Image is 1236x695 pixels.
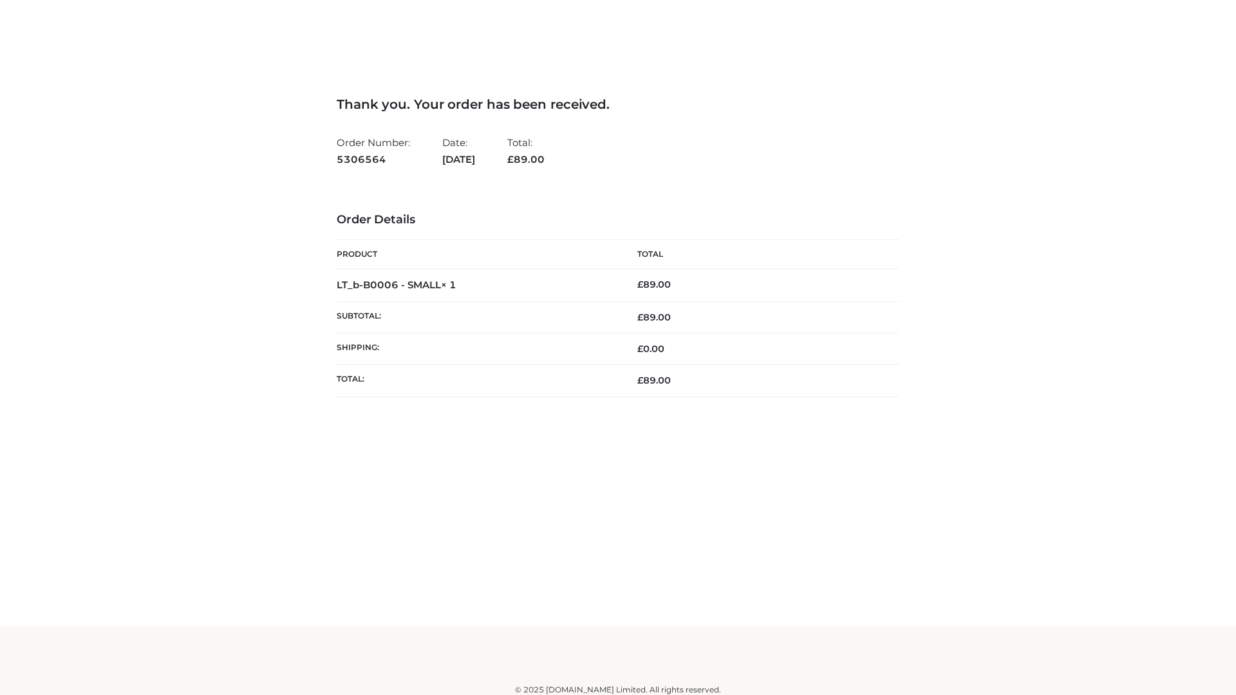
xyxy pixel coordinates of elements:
[337,97,899,112] h3: Thank you. Your order has been received.
[337,279,456,291] strong: LT_b-B0006 - SMALL
[337,333,618,365] th: Shipping:
[337,131,410,171] li: Order Number:
[337,240,618,269] th: Product
[442,131,475,171] li: Date:
[637,311,643,323] span: £
[637,343,664,355] bdi: 0.00
[337,301,618,333] th: Subtotal:
[637,343,643,355] span: £
[637,375,671,386] span: 89.00
[637,375,643,386] span: £
[337,213,899,227] h3: Order Details
[618,240,899,269] th: Total
[441,279,456,291] strong: × 1
[507,153,545,165] span: 89.00
[442,151,475,168] strong: [DATE]
[337,151,410,168] strong: 5306564
[637,279,671,290] bdi: 89.00
[507,131,545,171] li: Total:
[637,279,643,290] span: £
[337,365,618,396] th: Total:
[507,153,514,165] span: £
[637,311,671,323] span: 89.00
